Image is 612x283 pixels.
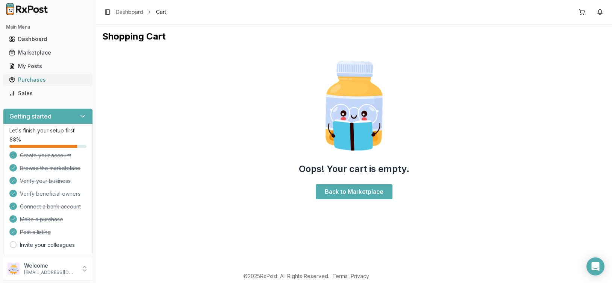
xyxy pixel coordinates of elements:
a: Dashboard [6,32,90,46]
button: Purchases [3,74,93,86]
a: Dashboard [116,8,143,16]
img: RxPost Logo [3,3,51,15]
span: Post a listing [20,228,51,236]
img: User avatar [8,263,20,275]
span: Browse the marketplace [20,164,80,172]
button: My Posts [3,60,93,72]
a: Marketplace [6,46,90,59]
span: Cart [156,8,166,16]
button: Marketplace [3,47,93,59]
div: Dashboard [9,35,87,43]
a: My Posts [6,59,90,73]
button: Dashboard [3,33,93,45]
h3: Getting started [9,112,52,121]
p: Welcome [24,262,76,269]
div: Open Intercom Messenger [586,257,604,275]
nav: breadcrumb [116,8,166,16]
button: Sales [3,87,93,99]
a: Sales [6,87,90,100]
a: Back to Marketplace [316,184,392,199]
span: Verify beneficial owners [20,190,80,198]
span: Connect a bank account [20,203,81,210]
div: Purchases [9,76,87,84]
p: [EMAIL_ADDRESS][DOMAIN_NAME] [24,269,76,275]
img: Smart Pill Bottle [306,58,402,154]
h2: Main Menu [6,24,90,30]
a: Privacy [351,273,369,279]
span: Make a purchase [20,216,63,223]
a: Terms [332,273,348,279]
div: Marketplace [9,49,87,56]
span: Verify your business [20,177,71,185]
span: 88 % [9,136,21,143]
div: My Posts [9,62,87,70]
div: Sales [9,90,87,97]
a: Purchases [6,73,90,87]
a: Invite your colleagues [20,241,75,249]
span: Create your account [20,152,71,159]
h1: Shopping Cart [102,30,606,43]
h2: Oops! Your cart is empty. [299,163,409,175]
p: Let's finish your setup first! [9,127,86,134]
